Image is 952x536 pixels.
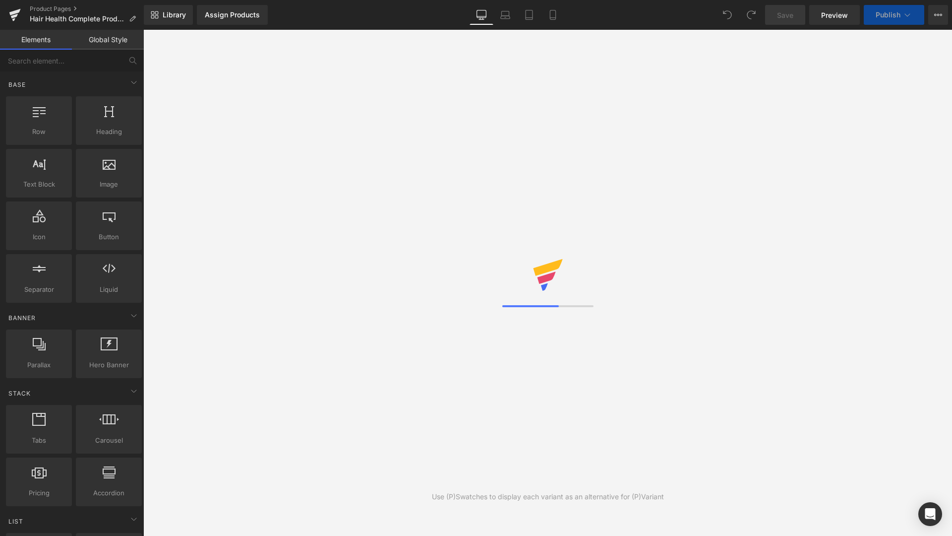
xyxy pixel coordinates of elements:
span: Liquid [79,284,139,295]
span: Row [9,127,69,137]
button: Publish [864,5,924,25]
span: Preview [821,10,848,20]
span: Library [163,10,186,19]
span: Image [79,179,139,190]
span: Button [79,232,139,242]
a: Global Style [72,30,144,50]
span: Icon [9,232,69,242]
div: Use (P)Swatches to display each variant as an alternative for (P)Variant [432,491,664,502]
span: List [7,517,24,526]
span: Separator [9,284,69,295]
a: Tablet [517,5,541,25]
span: Hero Banner [79,360,139,370]
span: Heading [79,127,139,137]
a: Preview [809,5,860,25]
span: Hair Health Complete Product Page [30,15,125,23]
span: Stack [7,389,32,398]
span: Accordion [79,488,139,498]
a: New Library [144,5,193,25]
a: Product Pages [30,5,144,13]
span: Base [7,80,27,89]
a: Mobile [541,5,565,25]
span: Publish [876,11,900,19]
button: Undo [717,5,737,25]
span: Save [777,10,793,20]
span: Banner [7,313,37,323]
button: More [928,5,948,25]
div: Assign Products [205,11,260,19]
a: Desktop [470,5,493,25]
span: Tabs [9,435,69,446]
span: Carousel [79,435,139,446]
button: Redo [741,5,761,25]
a: Laptop [493,5,517,25]
span: Parallax [9,360,69,370]
span: Text Block [9,179,69,190]
div: Open Intercom Messenger [918,502,942,526]
span: Pricing [9,488,69,498]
